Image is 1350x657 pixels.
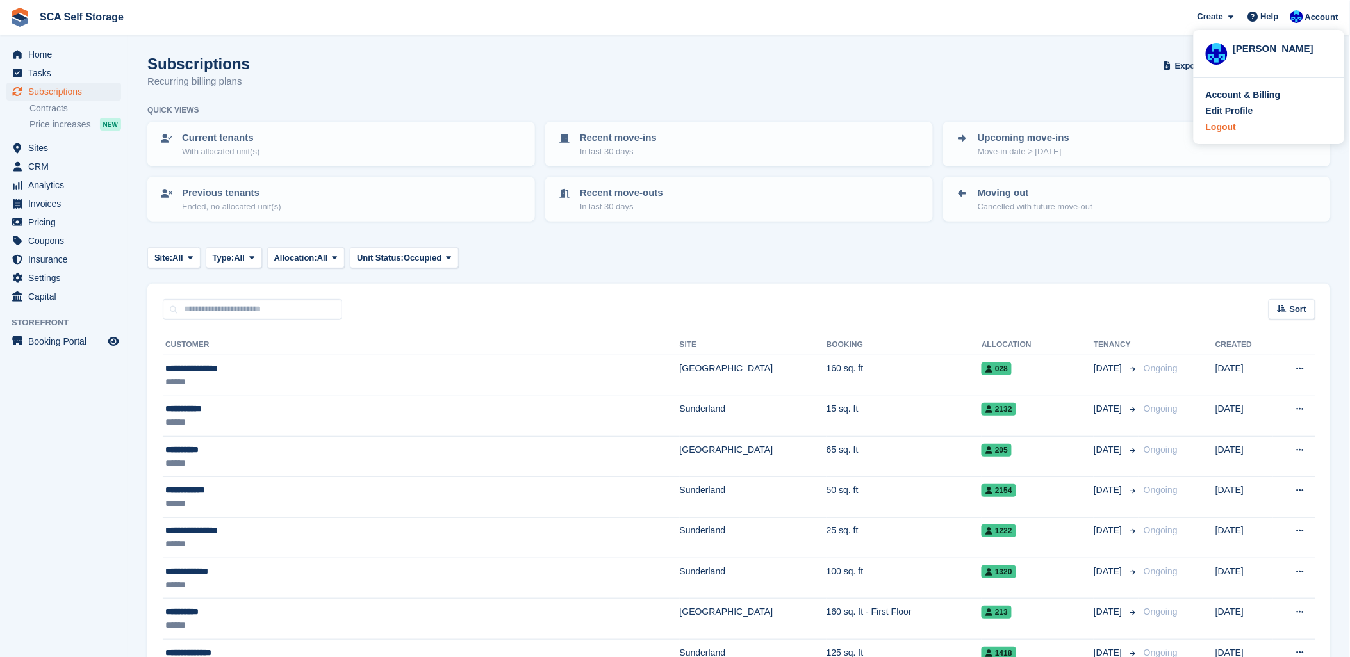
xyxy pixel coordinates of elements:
span: Home [28,45,105,63]
span: Storefront [12,316,128,329]
span: Allocation: [274,252,317,264]
td: Sunderland [680,396,827,436]
p: Upcoming move-ins [978,131,1069,145]
span: Booking Portal [28,332,105,350]
th: Created [1215,335,1273,355]
p: With allocated unit(s) [182,145,259,158]
button: Export [1160,55,1217,76]
a: menu [6,288,121,305]
th: Site [680,335,827,355]
a: Recent move-outs In last 30 days [547,178,932,220]
span: [DATE] [1094,402,1124,416]
button: Unit Status: Occupied [350,247,459,268]
a: Edit Profile [1206,104,1332,118]
th: Allocation [982,335,1094,355]
td: 160 sq. ft - First Floor [827,599,982,639]
p: Move-in date > [DATE] [978,145,1069,158]
span: Ongoing [1144,363,1178,373]
td: 25 sq. ft [827,517,982,558]
p: In last 30 days [580,145,657,158]
div: Account & Billing [1206,88,1281,102]
span: [DATE] [1094,524,1124,537]
p: Recent move-outs [580,186,663,200]
div: [PERSON_NAME] [1233,42,1332,53]
span: Settings [28,269,105,287]
td: [DATE] [1215,517,1273,558]
td: Sunderland [680,517,827,558]
th: Booking [827,335,982,355]
span: Subscriptions [28,83,105,101]
a: menu [6,269,121,287]
a: Recent move-ins In last 30 days [547,123,932,165]
a: menu [6,176,121,194]
span: 2154 [982,484,1016,497]
th: Tenancy [1094,335,1139,355]
td: [DATE] [1215,355,1273,396]
a: Moving out Cancelled with future move-out [944,178,1329,220]
a: Current tenants With allocated unit(s) [149,123,534,165]
a: Price increases NEW [29,117,121,131]
td: [DATE] [1215,599,1273,639]
span: Ongoing [1144,566,1178,576]
span: 213 [982,606,1012,619]
span: Insurance [28,250,105,268]
a: Upcoming move-ins Move-in date > [DATE] [944,123,1329,165]
a: Account & Billing [1206,88,1332,102]
span: [DATE] [1094,362,1124,375]
span: Account [1305,11,1338,24]
span: 2132 [982,403,1016,416]
span: Invoices [28,195,105,213]
p: In last 30 days [580,200,663,213]
td: Sunderland [680,558,827,599]
span: Analytics [28,176,105,194]
span: Type: [213,252,235,264]
a: menu [6,158,121,175]
td: 50 sq. ft [827,477,982,517]
span: Ongoing [1144,485,1178,495]
span: 028 [982,362,1012,375]
button: Site: All [147,247,201,268]
span: Site: [154,252,172,264]
span: Pricing [28,213,105,231]
a: Preview store [106,334,121,349]
span: Ongoing [1144,606,1178,617]
a: menu [6,213,121,231]
a: menu [6,250,121,268]
div: NEW [100,118,121,131]
td: [DATE] [1215,558,1273,599]
a: menu [6,195,121,213]
a: menu [6,64,121,82]
td: [DATE] [1215,396,1273,436]
h6: Quick views [147,104,199,116]
button: Allocation: All [267,247,345,268]
span: Price increases [29,118,91,131]
span: Create [1198,10,1223,23]
a: SCA Self Storage [35,6,129,28]
span: All [172,252,183,264]
td: 15 sq. ft [827,396,982,436]
span: 1222 [982,524,1016,537]
td: [GEOGRAPHIC_DATA] [680,436,827,476]
span: Ongoing [1144,403,1178,414]
a: Contracts [29,102,121,115]
td: 65 sq. ft [827,436,982,476]
span: All [234,252,245,264]
a: Previous tenants Ended, no allocated unit(s) [149,178,534,220]
h1: Subscriptions [147,55,250,72]
span: [DATE] [1094,483,1124,497]
span: 1320 [982,565,1016,578]
p: Cancelled with future move-out [978,200,1092,213]
span: Occupied [404,252,441,264]
td: [GEOGRAPHIC_DATA] [680,599,827,639]
div: Edit Profile [1206,104,1253,118]
span: [DATE] [1094,605,1124,619]
td: 160 sq. ft [827,355,982,396]
td: [GEOGRAPHIC_DATA] [680,355,827,396]
span: Sites [28,139,105,157]
p: Recent move-ins [580,131,657,145]
td: [DATE] [1215,436,1273,476]
span: Ongoing [1144,444,1178,455]
p: Current tenants [182,131,259,145]
p: Recurring billing plans [147,74,250,89]
button: Type: All [206,247,262,268]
